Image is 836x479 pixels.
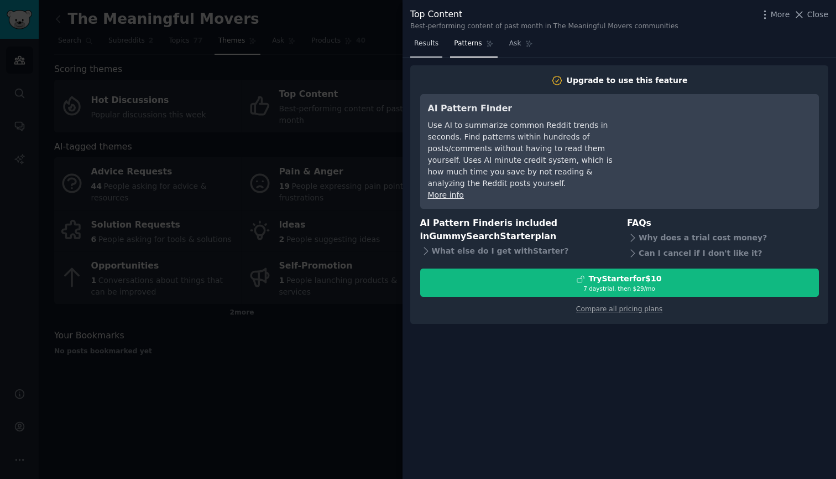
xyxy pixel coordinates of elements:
iframe: YouTube video player [645,102,811,185]
span: Close [807,9,828,20]
div: What else do I get with Starter ? [420,244,612,259]
div: Upgrade to use this feature [567,75,688,86]
a: Patterns [450,35,497,58]
button: More [759,9,790,20]
div: Best-performing content of past month in The Meaningful Movers communities [410,22,678,32]
span: Results [414,39,438,49]
div: Try Starter for $10 [588,273,661,285]
a: Ask [505,35,537,58]
button: TryStarterfor$107 daystrial, then $29/mo [420,269,819,297]
div: Can I cancel if I don't like it? [627,245,819,261]
h3: AI Pattern Finder [428,102,630,116]
div: Top Content [410,8,678,22]
h3: FAQs [627,217,819,230]
a: Compare all pricing plans [576,305,662,313]
div: 7 days trial, then $ 29 /mo [421,285,818,292]
h3: AI Pattern Finder is included in plan [420,217,612,244]
div: Use AI to summarize common Reddit trends in seconds. Find patterns within hundreds of posts/comme... [428,120,630,189]
span: More [771,9,790,20]
a: More info [428,190,464,199]
button: Close [793,9,828,20]
span: Patterns [454,39,482,49]
a: Results [410,35,442,58]
div: Why does a trial cost money? [627,230,819,245]
span: GummySearch Starter [429,231,535,241]
span: Ask [509,39,521,49]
